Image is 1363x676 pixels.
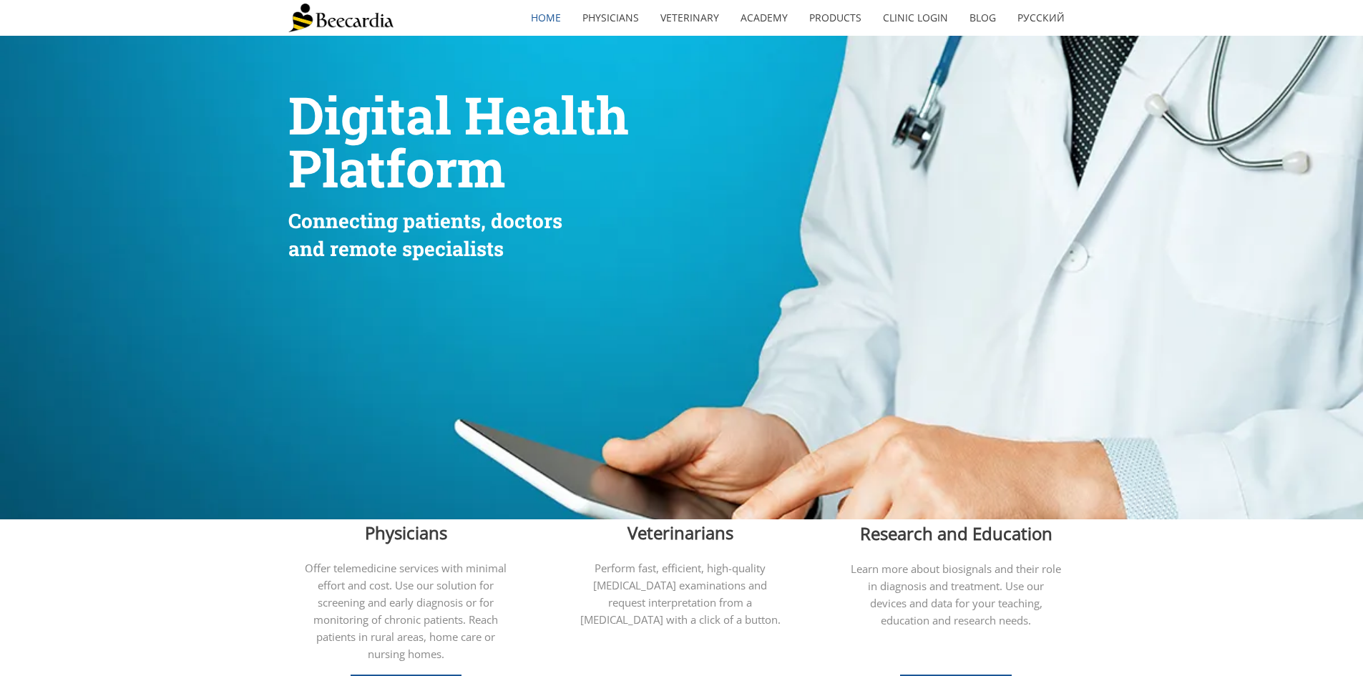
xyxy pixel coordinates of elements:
a: Clinic Login [872,1,959,34]
span: Perform fast, efficient, high-quality [MEDICAL_DATA] examinations and request interpretation from... [580,561,781,627]
a: Products [798,1,872,34]
a: Русский [1007,1,1075,34]
span: Veterinarians [627,521,733,544]
span: Learn more about biosignals and their role in diagnosis and treatment. Use our devices and data f... [851,562,1061,627]
a: Veterinary [650,1,730,34]
span: Connecting patients, doctors [288,207,562,234]
a: Blog [959,1,1007,34]
a: home [520,1,572,34]
a: Physicians [572,1,650,34]
span: Physicians [365,521,447,544]
a: Academy [730,1,798,34]
span: Digital Health [288,81,629,149]
span: Research and Education [860,521,1052,545]
span: and remote specialists [288,235,504,262]
span: Platform [288,134,505,202]
img: Beecardia [288,4,394,32]
span: Offer telemedicine services with minimal effort and cost. Use our solution for screening and earl... [305,561,507,661]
